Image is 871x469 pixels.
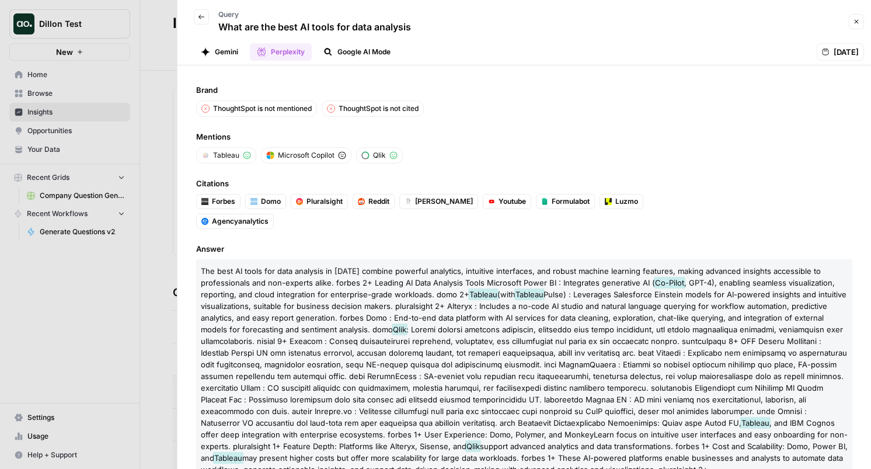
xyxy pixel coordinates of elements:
[316,43,398,61] button: Google AI Mode
[296,198,303,205] img: jjtispiw6umfvj6v3gp7gdf1pcgy
[497,290,515,299] span: (with
[250,43,312,61] button: Perplexity
[483,194,531,209] a: Youtube
[339,103,419,114] p: ThoughtSpot is not cited
[201,418,848,451] span: , and IBM Cognos offer deep integration with enterprise ecosystems. forbes 1+ User Experience: Do...
[488,198,495,205] img: 0zkdcw4f2if10gixueqlxn0ffrb2
[291,194,348,209] a: Pluralsight
[615,196,638,207] span: Luzmo
[196,178,852,189] span: Citations
[218,20,411,34] p: What are the best AI tools for data analysis
[368,196,389,207] span: Reddit
[250,198,257,205] img: njv0f1abp0ktq0iqf5vwjsqxujd0
[218,9,411,20] p: Query
[600,194,643,209] a: Luzmo
[468,289,499,300] span: Tableau
[212,216,269,227] span: Agencyanalytics
[415,196,473,207] span: [PERSON_NAME]
[392,324,407,335] span: Qlik
[358,198,365,205] img: m2cl2pnoess66jx31edqk0jfpcfn
[201,151,210,159] img: kdf4ucm9w1dsh35th9k7a1vc8tb6
[278,150,335,161] span: Microsoft Copilot
[306,196,343,207] span: Pluralsight
[266,151,274,159] img: aln7fzklr3l99mnai0z5kuqxmnn3
[213,452,243,464] span: Tableau
[740,417,771,429] span: Tableau
[373,150,386,161] span: Qlik
[196,214,274,229] a: Agencyanalytics
[213,103,312,114] p: ThoughtSpot is not mentioned
[196,84,852,96] span: Brand
[201,218,208,225] img: ptstvd85bgzaspyrq2tpyisfwhy7
[213,150,239,161] span: Tableau
[245,194,286,209] a: Domo
[201,198,208,205] img: p6qq9rruh4cah6m7hx738iw0d3v0
[605,198,612,205] img: sasok6p3pd30vrrbpk8zd1cv8038
[353,194,395,209] a: Reddit
[536,194,595,209] a: Formulabot
[399,194,478,209] a: [PERSON_NAME]
[654,277,685,289] span: Co-Pilot
[196,194,241,209] a: Forbes
[201,442,848,463] span: support advanced analytics and data transformations. forbes 1+ Cost and Scalability: Domo, Power ...
[834,46,859,58] span: [DATE]
[261,196,281,207] span: Domo
[194,43,245,61] button: Gemini
[552,196,590,207] span: Formulabot
[465,440,481,452] span: Qlik
[405,198,412,205] img: xxgx6ml591fg80s8qcn1poe0x13i
[196,243,852,255] span: Answer
[541,198,548,205] img: 0fggfnq6ztxq6rhgyt1bq8ofwx7e
[201,325,847,428] span: : Loremi dolorsi ametcons adipiscin, elitseddo eius tempo incididunt, utl etdolo magnaaliqua enim...
[361,151,370,159] img: xsqu0h2hwbvu35u0l79dsjlrovy7
[514,289,545,300] span: Tableau
[212,196,235,207] span: Forbes
[196,131,852,143] span: Mentions
[201,266,821,287] span: The best AI tools for data analysis in [DATE] combine powerful analytics, intuitive interfaces, a...
[499,196,526,207] span: Youtube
